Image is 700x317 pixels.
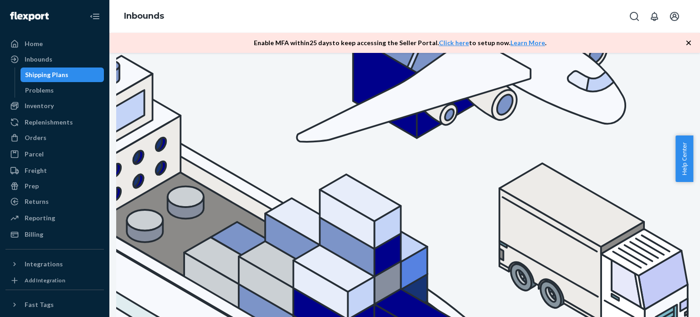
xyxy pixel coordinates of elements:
[5,211,104,225] a: Reporting
[5,275,104,286] a: Add Integration
[5,257,104,271] button: Integrations
[625,7,643,26] button: Open Search Box
[25,213,55,223] div: Reporting
[25,39,43,48] div: Home
[25,166,47,175] div: Freight
[86,7,104,26] button: Close Navigation
[5,115,104,130] a: Replenishments
[5,147,104,161] a: Parcel
[439,39,469,47] a: Click here
[254,38,546,47] p: Enable MFA within 25 days to keep accessing the Seller Portal. to setup now. .
[25,133,46,142] div: Orders
[25,197,49,206] div: Returns
[5,163,104,178] a: Freight
[665,7,684,26] button: Open account menu
[675,135,693,182] button: Help Center
[5,36,104,51] a: Home
[25,276,65,284] div: Add Integration
[10,12,49,21] img: Flexport logo
[645,7,664,26] button: Open notifications
[5,99,104,113] a: Inventory
[25,182,39,191] div: Prep
[25,86,54,95] div: Problems
[21,83,104,98] a: Problems
[5,179,104,193] a: Prep
[21,68,104,82] a: Shipping Plans
[25,101,54,110] div: Inventory
[25,230,43,239] div: Billing
[510,39,545,47] a: Learn More
[5,52,104,67] a: Inbounds
[5,297,104,312] button: Fast Tags
[5,194,104,209] a: Returns
[5,227,104,242] a: Billing
[25,70,68,79] div: Shipping Plans
[25,55,52,64] div: Inbounds
[117,3,171,30] ol: breadcrumbs
[5,130,104,145] a: Orders
[124,11,164,21] a: Inbounds
[25,150,44,159] div: Parcel
[25,300,54,309] div: Fast Tags
[25,118,73,127] div: Replenishments
[25,260,63,269] div: Integrations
